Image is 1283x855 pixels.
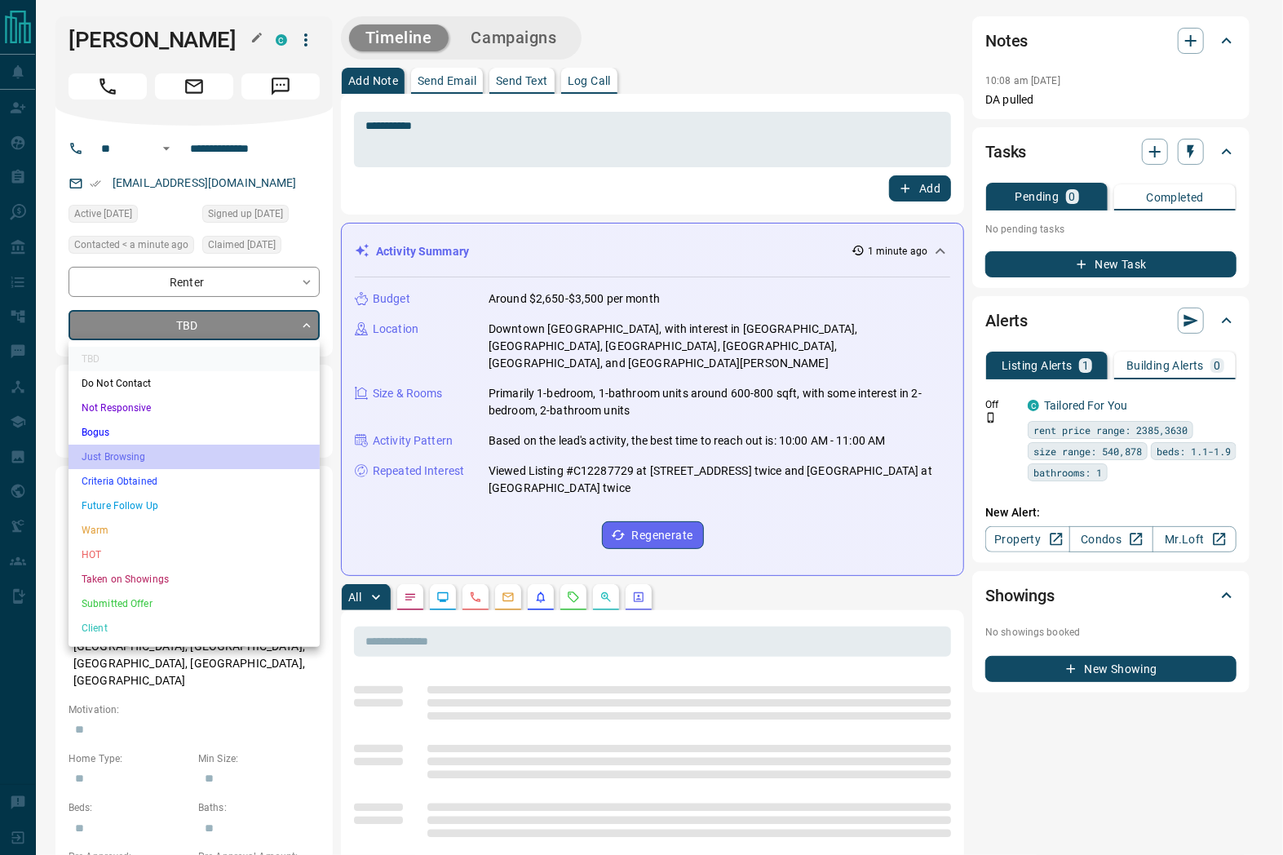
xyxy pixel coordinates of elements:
[69,420,320,445] li: Bogus
[69,543,320,567] li: HOT
[69,445,320,469] li: Just Browsing
[69,494,320,518] li: Future Follow Up
[69,567,320,591] li: Taken on Showings
[69,518,320,543] li: Warm
[69,371,320,396] li: Do Not Contact
[69,469,320,494] li: Criteria Obtained
[69,616,320,640] li: Client
[69,591,320,616] li: Submitted Offer
[69,396,320,420] li: Not Responsive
